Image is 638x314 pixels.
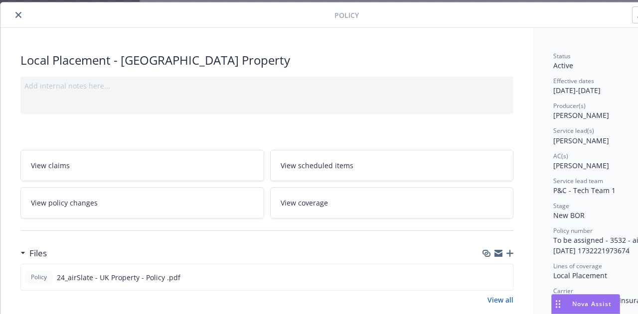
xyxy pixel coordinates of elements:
[484,272,492,283] button: download file
[553,52,571,60] span: Status
[281,198,328,208] span: View coverage
[20,187,264,218] a: View policy changes
[281,160,353,171] span: View scheduled items
[553,287,573,295] span: Carrier
[553,210,585,220] span: New BOR
[24,81,509,91] div: Add internal notes here...
[31,198,98,208] span: View policy changes
[20,52,513,69] div: Local Placement - [GEOGRAPHIC_DATA] Property
[553,226,593,235] span: Policy number
[500,272,509,283] button: preview file
[29,247,47,260] h3: Files
[20,150,264,181] a: View claims
[29,273,49,282] span: Policy
[270,187,514,218] a: View coverage
[553,186,616,195] span: P&C - Tech Team 1
[487,295,513,305] a: View all
[553,77,594,85] span: Effective dates
[553,177,603,185] span: Service lead team
[553,152,568,160] span: AC(s)
[334,10,359,20] span: Policy
[553,61,573,70] span: Active
[553,161,609,170] span: [PERSON_NAME]
[553,136,609,145] span: [PERSON_NAME]
[553,202,569,210] span: Stage
[31,160,70,171] span: View claims
[553,110,609,120] span: [PERSON_NAME]
[20,247,47,260] div: Files
[270,150,514,181] a: View scheduled items
[12,9,24,21] button: close
[572,300,612,308] span: Nova Assist
[553,126,594,135] span: Service lead(s)
[553,262,602,270] span: Lines of coverage
[551,294,620,314] button: Nova Assist
[57,272,180,283] span: 24_airSlate - UK Property - Policy .pdf
[552,295,564,314] div: Drag to move
[553,102,586,110] span: Producer(s)
[553,271,607,280] span: Local Placement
